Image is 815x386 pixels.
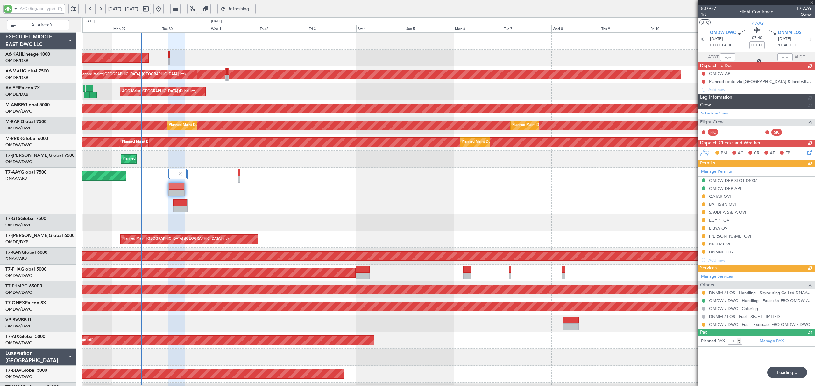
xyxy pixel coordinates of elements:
[778,36,791,42] span: [DATE]
[308,25,356,33] div: Fri 3
[5,284,42,288] a: T7-P1MPG-650ER
[5,159,32,165] a: OMDW/DWC
[5,368,47,373] a: T7-BDAGlobal 5000
[405,25,454,33] div: Sun 5
[5,368,21,373] span: T7-BDA
[5,75,28,80] a: OMDB/DXB
[5,120,21,124] span: M-RAFI
[752,35,762,41] span: 07:40
[227,7,253,11] span: Refreshing...
[123,154,185,164] div: Planned Maint Dubai (Al Maktoum Intl)
[5,69,23,73] span: A6-MAH
[5,170,46,175] a: T7-AAYGlobal 7500
[5,170,21,175] span: T7-AAY
[17,23,67,27] span: All Aircraft
[5,307,32,312] a: OMDW/DWC
[5,153,49,158] span: T7-[PERSON_NAME]
[749,20,764,27] span: T7-AAY
[710,42,720,49] span: ETOT
[5,256,27,262] a: DNAA/ABV
[778,42,788,49] span: 11:40
[161,25,210,33] div: Tue 30
[649,25,698,33] div: Fri 10
[5,86,40,90] a: A6-EFIFalcon 7X
[5,374,32,380] a: OMDW/DWC
[701,12,716,17] span: 1/3
[5,318,32,322] a: VP-BVVBBJ1
[710,36,723,42] span: [DATE]
[512,121,575,130] div: Planned Maint Dubai (Al Maktoum Intl)
[600,25,649,33] div: Thu 9
[108,6,138,12] span: [DATE] - [DATE]
[177,171,183,176] img: gray-close.svg
[5,233,49,238] span: T7-[PERSON_NAME]
[5,217,20,221] span: T7-GTS
[5,290,32,295] a: OMDW/DWC
[5,108,32,114] a: OMDW/DWC
[5,176,27,182] a: DNAA/ABV
[5,340,32,346] a: OMDW/DWC
[5,103,50,107] a: M-AMBRGlobal 5000
[122,87,196,96] div: AOG Maint [GEOGRAPHIC_DATA] (Dubai Intl)
[5,103,24,107] span: M-AMBR
[739,9,774,15] div: Flight Confirmed
[797,5,812,12] span: T7-AAY
[5,125,32,131] a: OMDW/DWC
[5,239,28,245] a: OMDB/DXB
[710,30,736,36] span: OMDW DWC
[63,25,112,33] div: Sun 28
[699,19,711,25] button: UTC
[84,19,95,24] div: [DATE]
[5,86,19,90] span: A6-EFI
[112,25,161,33] div: Mon 29
[5,58,28,64] a: OMDB/DXB
[551,25,600,33] div: Wed 8
[7,20,69,30] button: All Aircraft
[5,217,46,221] a: T7-GTSGlobal 7500
[708,54,719,60] span: ATOT
[5,334,45,339] a: T7-AIXGlobal 5000
[5,284,24,288] span: T7-P1MP
[5,273,32,279] a: OMDW/DWC
[5,301,25,305] span: T7-ONEX
[794,54,805,60] span: ALDT
[5,52,22,57] span: A6-KAH
[722,42,732,49] span: 04:00
[5,250,22,255] span: T7-XAN
[5,136,22,141] span: M-RRRR
[5,69,49,73] a: A6-MAHGlobal 7500
[5,222,32,228] a: OMDW/DWC
[767,367,807,378] div: Loading...
[5,136,48,141] a: M-RRRRGlobal 6000
[5,267,46,272] a: T7-FHXGlobal 5000
[122,234,229,244] div: Planned Maint [GEOGRAPHIC_DATA] ([GEOGRAPHIC_DATA] Intl)
[356,25,405,33] div: Sat 4
[5,92,28,97] a: OMDB/DXB
[5,250,47,255] a: T7-XANGlobal 6000
[5,301,46,305] a: T7-ONEXFalcon 8X
[790,42,800,49] span: ELDT
[5,323,32,329] a: OMDW/DWC
[20,4,56,13] input: A/C (Reg. or Type)
[797,12,812,17] span: Owner
[5,52,50,57] a: A6-KAHLineage 1000
[5,334,19,339] span: T7-AIX
[5,153,74,158] a: T7-[PERSON_NAME]Global 7500
[778,30,801,36] span: DNMM LOS
[462,137,524,147] div: Planned Maint Dubai (Al Maktoum Intl)
[701,5,716,12] span: 537987
[79,70,186,79] div: Planned Maint [GEOGRAPHIC_DATA] ([GEOGRAPHIC_DATA] Intl)
[5,142,32,148] a: OMDW/DWC
[5,318,21,322] span: VP-BVV
[217,4,256,14] button: Refreshing...
[211,19,222,24] div: [DATE]
[122,137,185,147] div: Planned Maint Dubai (Al Maktoum Intl)
[5,267,21,272] span: T7-FHX
[210,25,259,33] div: Wed 1
[259,25,307,33] div: Thu 2
[454,25,502,33] div: Mon 6
[5,233,74,238] a: T7-[PERSON_NAME]Global 6000
[5,120,46,124] a: M-RAFIGlobal 7500
[169,121,231,130] div: Planned Maint Dubai (Al Maktoum Intl)
[503,25,551,33] div: Tue 7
